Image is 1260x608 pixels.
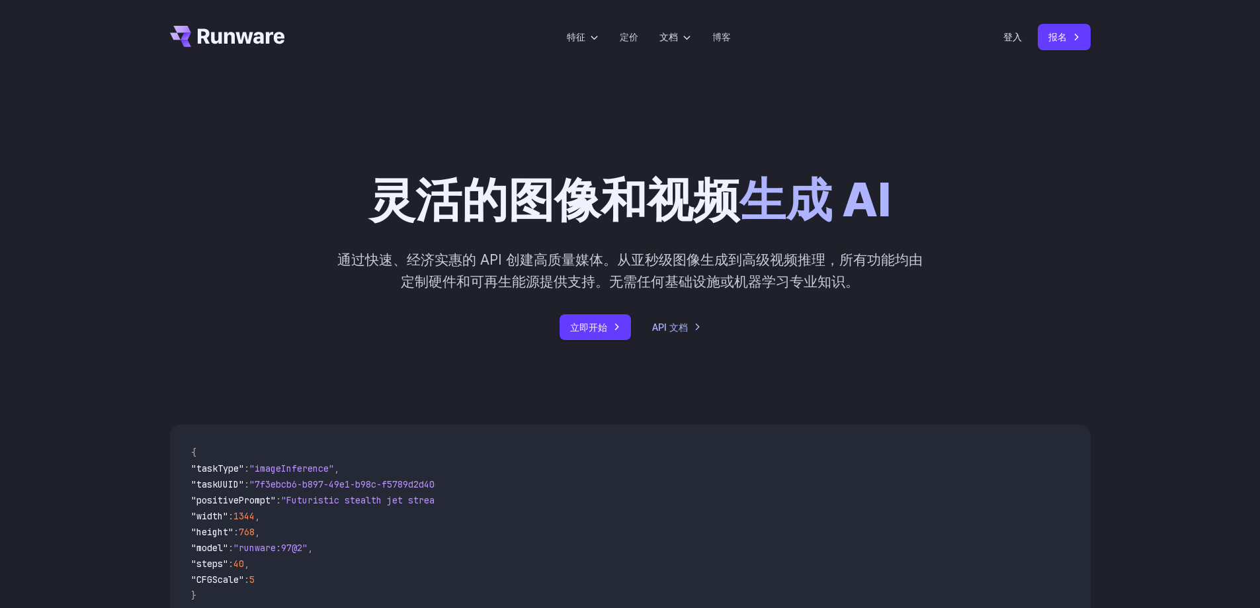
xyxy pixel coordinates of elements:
[249,462,334,474] span: "imageInference"
[233,558,244,570] span: 40
[255,510,260,522] span: ,
[244,574,249,586] span: :
[233,526,239,538] span: :
[337,251,923,290] font: 通过快速、经济实惠的 API 创建高质量媒体。从亚秒级图像生成到高级视频推理，所有功能均由定制硬件和可再生能源提供支持。无需任何基础设施或机器学习专业知识。
[228,558,233,570] span: :
[191,510,228,522] span: "width"
[659,31,678,42] font: 文档
[244,478,249,490] span: :
[249,478,450,490] span: "7f3ebcb6-b897-49e1-b98c-f5789d2d40d7"
[170,26,285,47] a: 前往 /
[244,558,249,570] span: ,
[239,526,255,538] span: 768
[620,29,638,44] a: 定价
[191,558,228,570] span: "steps"
[244,462,249,474] span: :
[652,320,701,335] a: API 文档
[191,462,244,474] span: "taskType"
[712,29,731,44] a: 博客
[620,31,638,42] font: 定价
[1048,31,1067,42] font: 报名
[334,462,339,474] span: ,
[191,494,276,506] span: "positivePrompt"
[191,589,196,601] span: }
[255,526,260,538] span: ,
[567,31,585,42] font: 特征
[191,574,244,586] span: "CFGScale"
[281,494,763,506] span: "Futuristic stealth jet streaking through a neon-lit cityscape with glowing purple exhaust"
[233,510,255,522] span: 1344
[276,494,281,506] span: :
[739,171,891,228] font: 生成 AI
[1003,31,1022,42] font: 登入
[1003,29,1022,44] a: 登入
[233,542,308,554] span: "runware:97@2"
[369,171,739,228] font: 灵活的图像和视频
[570,322,607,333] font: 立即开始
[191,478,244,490] span: "taskUUID"
[712,31,731,42] font: 博客
[308,542,313,554] span: ,
[652,322,688,333] font: API 文档
[191,542,228,554] span: "model"
[191,447,196,458] span: {
[1038,24,1091,50] a: 报名
[191,526,233,538] span: "height"
[228,542,233,554] span: :
[560,314,631,340] a: 立即开始
[249,574,255,586] span: 5
[228,510,233,522] span: :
